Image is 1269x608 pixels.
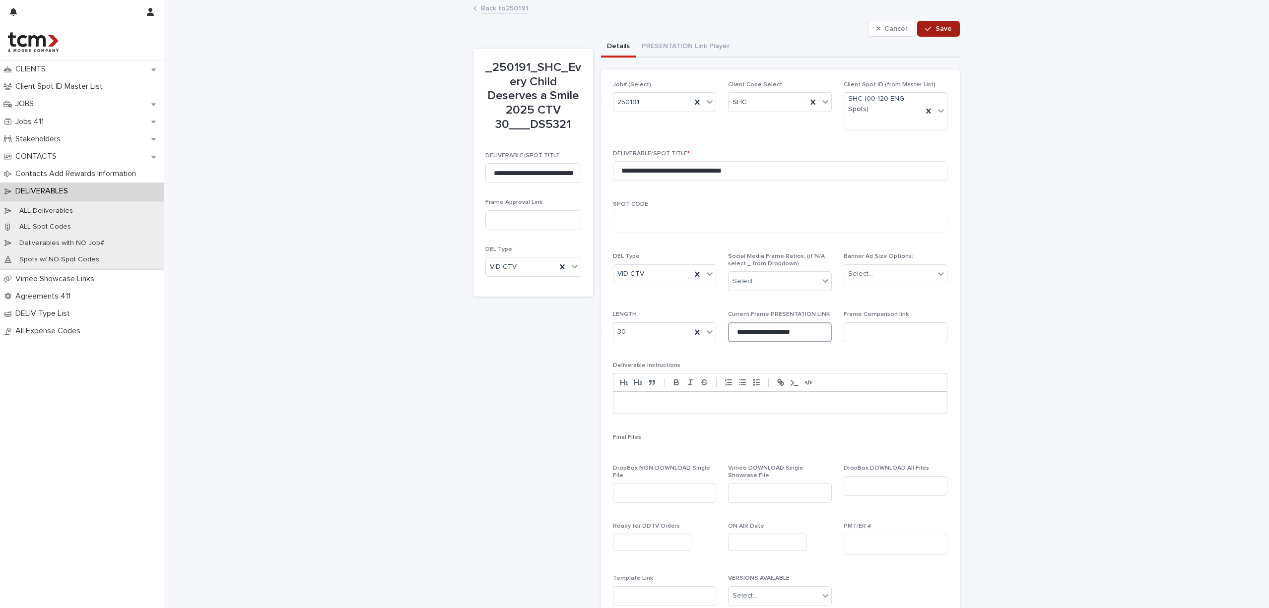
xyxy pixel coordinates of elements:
[11,99,42,109] p: JOBS
[917,21,959,37] button: Save
[613,253,640,259] span: DEL Type
[728,253,825,266] span: Social Media Frame Ratios: (if N/A select _ from Dropdown)
[844,523,871,529] span: PMT/ER #
[613,523,680,529] span: Ready for DDTV Orders
[728,82,782,88] span: Client Code Select
[728,311,830,317] span: Current Frame PRESENTATION LINK
[11,239,112,247] p: Deliverables with NO Job#
[490,262,517,272] span: VID-CTV
[733,97,747,108] span: SHC
[11,82,111,91] p: Client Spot ID Master List
[884,25,907,32] span: Cancel
[481,2,529,13] a: Back to250191
[11,152,65,161] p: CONTACTS
[613,151,690,157] span: DELIVERABLE/SPOT TITLE
[728,523,764,529] span: ON AIR Date
[485,61,581,132] p: _250191_SHC_Every Child Deserves a Smile 2025 CTV 30___DS5321
[11,274,102,284] p: Vimeo Showcase Links
[11,326,88,336] p: All Expense Codes
[11,186,76,196] p: DELIVERABLES
[844,311,909,317] span: Frame Comparison link
[617,97,639,108] span: 250191
[11,64,54,74] p: CLIENTS
[617,327,626,337] span: 30
[868,21,916,37] button: Cancel
[636,37,735,58] button: PRESENTATION Link Player
[728,575,790,581] span: VERSIONS AVAILABLE
[617,269,644,279] span: VID-CTV
[485,199,542,205] span: Frame Approval Link
[613,363,680,368] span: Deliverable Instructions
[844,465,929,471] span: DropBox DOWNLOAD All Files
[613,465,710,478] span: DropBox NON-DOWNLOAD Single File
[613,201,648,207] span: SPOT CODE
[11,117,52,126] p: Jobs 411
[601,37,636,58] button: Details
[844,253,913,259] span: Banner Ad Size Options:
[935,25,952,32] span: Save
[11,207,81,215] p: ALL Deliverables
[848,94,919,115] span: SHC (00-120 ENG Spots)
[11,292,78,301] p: Agreements 411
[11,309,78,318] p: DELIV Type List
[11,134,68,144] p: Stakeholders
[844,82,935,88] span: Client Spot ID (from Master List)
[11,255,107,264] p: Spots w/ NO Spot Codes
[11,223,79,231] p: ALL Spot Codes
[848,269,873,279] div: Select...
[613,575,653,581] span: Template Link
[728,465,803,478] span: Vimeo DOWNLOAD Single Showcase File
[613,82,651,88] span: Job# (Select)
[8,32,59,52] img: 4hMmSqQkux38exxPVZHQ
[485,153,560,159] span: DELIVERABLE/SPOT TITLE
[613,311,637,317] span: LENGTH
[733,591,757,601] div: Select...
[11,169,144,179] p: Contacts Add Rewards Information
[733,276,757,287] div: Select...
[613,434,641,440] span: Final Files
[485,246,512,252] span: DEL Type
